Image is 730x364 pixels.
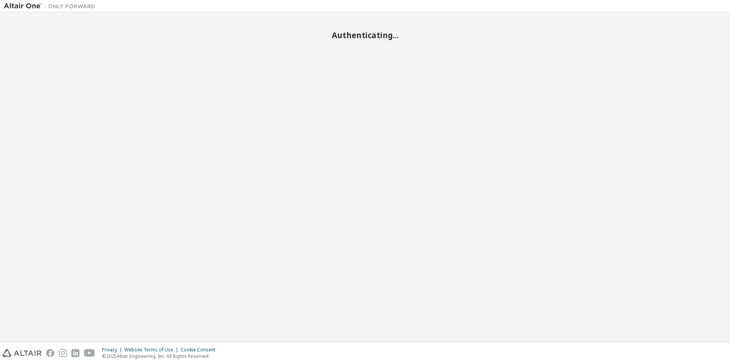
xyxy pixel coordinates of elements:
[181,347,220,353] div: Cookie Consent
[2,349,42,357] img: altair_logo.svg
[71,349,79,357] img: linkedin.svg
[59,349,67,357] img: instagram.svg
[124,347,181,353] div: Website Terms of Use
[46,349,54,357] img: facebook.svg
[4,2,99,10] img: Altair One
[4,30,726,40] h2: Authenticating...
[102,347,124,353] div: Privacy
[84,349,95,357] img: youtube.svg
[102,353,220,359] p: © 2025 Altair Engineering, Inc. All Rights Reserved.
